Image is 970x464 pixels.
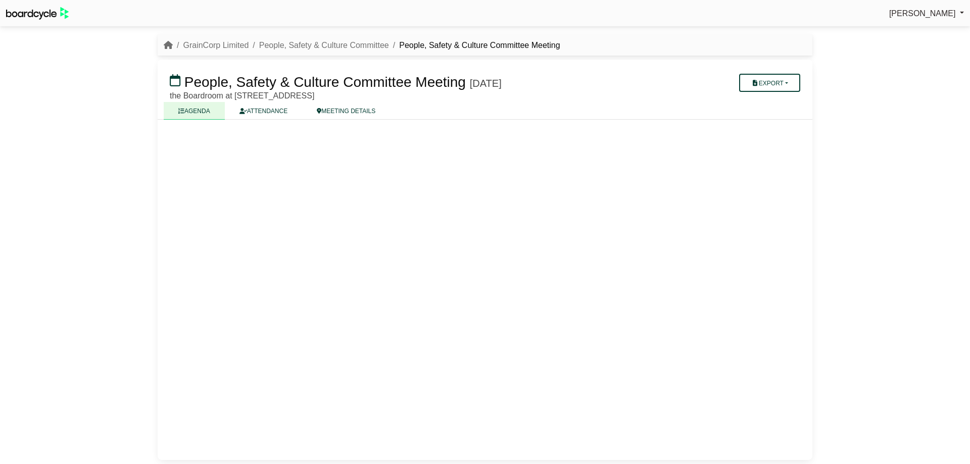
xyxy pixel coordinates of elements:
a: [PERSON_NAME] [889,7,964,20]
span: the Boardroom at [STREET_ADDRESS] [170,91,314,100]
a: People, Safety & Culture Committee [259,41,389,49]
span: [PERSON_NAME] [889,9,956,18]
button: Export [739,74,800,92]
a: ATTENDANCE [225,102,302,120]
li: People, Safety & Culture Committee Meeting [389,39,560,52]
img: BoardcycleBlackGreen-aaafeed430059cb809a45853b8cf6d952af9d84e6e89e1f1685b34bfd5cb7d64.svg [6,7,69,20]
a: MEETING DETAILS [302,102,390,120]
a: GrainCorp Limited [183,41,249,49]
div: [DATE] [470,77,502,89]
a: AGENDA [164,102,225,120]
nav: breadcrumb [164,39,560,52]
span: People, Safety & Culture Committee Meeting [184,74,466,90]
